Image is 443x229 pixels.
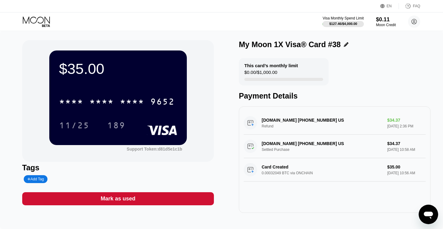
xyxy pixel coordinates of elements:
[376,23,396,27] div: Moon Credit
[239,40,341,49] div: My Moon 1X Visa® Card #38
[244,70,277,78] div: $0.00 / $1,000.00
[413,4,420,8] div: FAQ
[22,163,214,172] div: Tags
[419,205,438,224] iframe: Button to launch messaging window
[54,118,94,133] div: 11/25
[127,147,182,151] div: Support Token: d81d5e1c1b
[107,121,125,131] div: 189
[329,22,357,26] div: $127.46 / $4,000.00
[103,118,130,133] div: 189
[59,60,177,77] div: $35.00
[59,121,89,131] div: 11/25
[244,63,298,68] div: This card’s monthly limit
[376,16,396,23] div: $0.11
[399,3,420,9] div: FAQ
[239,92,431,100] div: Payment Details
[22,192,214,205] div: Mark as used
[150,98,175,107] div: 9652
[24,175,47,183] div: Add Tag
[127,147,182,151] div: Support Token:d81d5e1c1b
[380,3,399,9] div: EN
[376,16,396,27] div: $0.11Moon Credit
[387,4,392,8] div: EN
[27,177,44,181] div: Add Tag
[323,16,364,27] div: Visa Monthly Spend Limit$127.46/$4,000.00
[323,16,364,20] div: Visa Monthly Spend Limit
[101,195,135,202] div: Mark as used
